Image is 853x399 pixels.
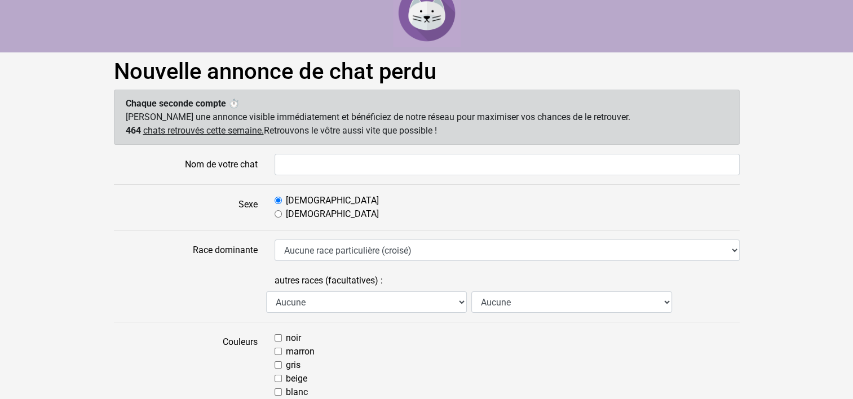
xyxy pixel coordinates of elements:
input: [DEMOGRAPHIC_DATA] [275,197,282,204]
strong: Chaque seconde compte ⏱️ [126,98,240,109]
label: [DEMOGRAPHIC_DATA] [286,207,379,221]
label: [DEMOGRAPHIC_DATA] [286,194,379,207]
label: gris [286,358,300,372]
input: [DEMOGRAPHIC_DATA] [275,210,282,218]
label: Race dominante [105,240,266,261]
div: [PERSON_NAME] une annonce visible immédiatement et bénéficiez de notre réseau pour maximiser vos ... [114,90,740,145]
u: chats retrouvés cette semaine. [143,125,264,136]
label: beige [286,372,307,385]
label: Nom de votre chat [105,154,266,175]
label: Sexe [105,194,266,221]
h1: Nouvelle annonce de chat perdu [114,58,740,85]
label: marron [286,345,315,358]
label: noir [286,331,301,345]
span: 464 [126,125,141,136]
label: blanc [286,385,308,399]
label: autres races (facultatives) : [275,270,383,291]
